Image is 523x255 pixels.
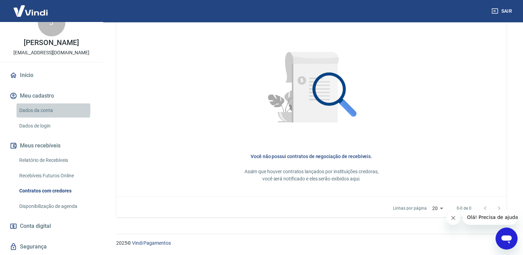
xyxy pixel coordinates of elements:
div: 20 [429,203,446,213]
a: Dados da conta [17,103,95,118]
button: Meu cadastro [8,88,95,103]
p: 0-0 de 0 [457,205,471,211]
p: Linhas por página [393,205,426,211]
a: Conta digital [8,219,95,234]
iframe: Botão para abrir a janela de mensagens [495,228,517,250]
a: Recebíveis Futuros Online [17,169,95,183]
a: Segurança [8,239,95,254]
span: Conta digital [20,221,51,231]
iframe: Fechar mensagem [446,211,460,225]
p: [PERSON_NAME] [24,39,79,46]
div: J [38,9,65,36]
img: Vindi [8,0,53,21]
p: 2025 © [116,240,506,247]
a: Início [8,68,95,83]
a: Disponibilização de agenda [17,199,95,213]
span: Olá! Precisa de ajuda? [4,5,58,10]
img: Nenhum item encontrado [251,29,372,150]
button: Sair [490,5,515,18]
a: Dados de login [17,119,95,133]
p: [EMAIL_ADDRESS][DOMAIN_NAME] [13,49,89,56]
span: Assim que houver contratos lançados por instituições credoras, você será notificado e eles serão ... [244,169,379,181]
h6: Você não possui contratos de negociação de recebíveis. [127,153,495,160]
a: Contratos com credores [17,184,95,198]
a: Vindi Pagamentos [132,240,171,246]
iframe: Mensagem da empresa [463,210,517,225]
a: Relatório de Recebíveis [17,153,95,167]
button: Meus recebíveis [8,138,95,153]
